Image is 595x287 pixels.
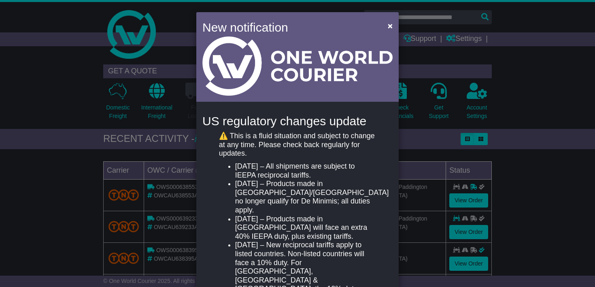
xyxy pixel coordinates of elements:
span: × [388,21,393,30]
li: [DATE] – Products made in [GEOGRAPHIC_DATA] will face an extra 40% IEEPA duty, plus existing tari... [235,215,376,241]
h4: New notification [202,18,376,36]
p: ⚠️ This is a fluid situation and subject to change at any time. Please check back regularly for u... [219,132,376,158]
button: Close [384,17,397,34]
li: [DATE] – All shipments are subject to IEEPA reciprocal tariffs. [235,162,376,180]
li: [DATE] – Products made in [GEOGRAPHIC_DATA]/[GEOGRAPHIC_DATA] no longer qualify for De Minimis; a... [235,180,376,214]
h4: US regulatory changes update [202,114,393,128]
img: Light [202,36,393,96]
